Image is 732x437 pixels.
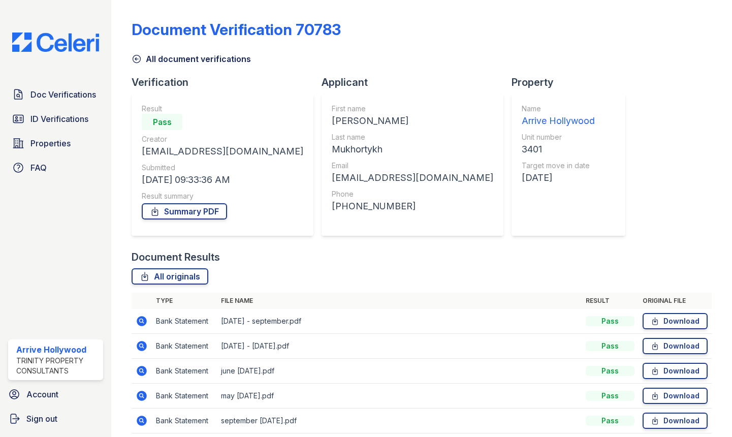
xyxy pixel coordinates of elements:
[8,133,103,153] a: Properties
[322,75,512,89] div: Applicant
[152,359,217,384] td: Bank Statement
[512,75,633,89] div: Property
[152,309,217,334] td: Bank Statement
[142,203,227,220] a: Summary PDF
[26,388,58,400] span: Account
[4,409,107,429] a: Sign out
[217,359,582,384] td: june [DATE].pdf
[643,388,708,404] a: Download
[4,33,107,52] img: CE_Logo_Blue-a8612792a0a2168367f1c8372b55b34899dd931a85d93a1a3d3e32e68fde9ad4.png
[332,114,493,128] div: [PERSON_NAME]
[522,171,595,185] div: [DATE]
[142,144,303,159] div: [EMAIL_ADDRESS][DOMAIN_NAME]
[689,396,722,427] iframe: chat widget
[16,344,99,356] div: Arrive Hollywood
[30,88,96,101] span: Doc Verifications
[142,104,303,114] div: Result
[8,109,103,129] a: ID Verifications
[4,384,107,404] a: Account
[332,142,493,157] div: Mukhortykh
[152,334,217,359] td: Bank Statement
[142,114,182,130] div: Pass
[132,75,322,89] div: Verification
[142,163,303,173] div: Submitted
[332,189,493,199] div: Phone
[332,171,493,185] div: [EMAIL_ADDRESS][DOMAIN_NAME]
[217,293,582,309] th: File name
[132,250,220,264] div: Document Results
[332,104,493,114] div: First name
[16,356,99,376] div: Trinity Property Consultants
[522,104,595,128] a: Name Arrive Hollywood
[586,391,634,401] div: Pass
[30,137,71,149] span: Properties
[8,158,103,178] a: FAQ
[643,313,708,329] a: Download
[522,132,595,142] div: Unit number
[132,53,251,65] a: All document verifications
[643,338,708,354] a: Download
[332,132,493,142] div: Last name
[643,413,708,429] a: Download
[142,173,303,187] div: [DATE] 09:33:36 AM
[643,363,708,379] a: Download
[8,84,103,105] a: Doc Verifications
[30,162,47,174] span: FAQ
[132,20,341,39] div: Document Verification 70783
[639,293,712,309] th: Original file
[217,309,582,334] td: [DATE] - september.pdf
[142,191,303,201] div: Result summary
[217,334,582,359] td: [DATE] - [DATE].pdf
[332,161,493,171] div: Email
[217,409,582,433] td: september [DATE].pdf
[30,113,88,125] span: ID Verifications
[522,142,595,157] div: 3401
[522,161,595,171] div: Target move in date
[522,114,595,128] div: Arrive Hollywood
[132,268,208,285] a: All originals
[152,293,217,309] th: Type
[152,409,217,433] td: Bank Statement
[586,316,634,326] div: Pass
[582,293,639,309] th: Result
[332,199,493,213] div: [PHONE_NUMBER]
[586,341,634,351] div: Pass
[26,413,57,425] span: Sign out
[217,384,582,409] td: may [DATE].pdf
[586,416,634,426] div: Pass
[522,104,595,114] div: Name
[152,384,217,409] td: Bank Statement
[586,366,634,376] div: Pass
[142,134,303,144] div: Creator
